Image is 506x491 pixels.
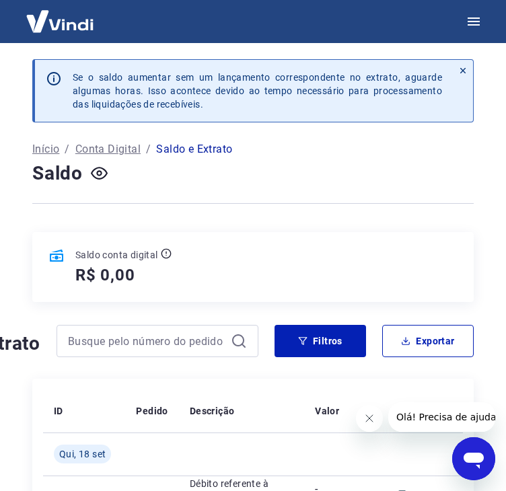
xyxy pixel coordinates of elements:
[68,331,225,351] input: Busque pelo número do pedido
[54,404,63,418] p: ID
[190,404,235,418] p: Descrição
[356,405,383,432] iframe: Fechar mensagem
[16,1,104,42] img: Vindi
[75,248,158,262] p: Saldo conta digital
[136,404,168,418] p: Pedido
[8,9,113,20] span: Olá! Precisa de ajuda?
[65,141,69,157] p: /
[32,160,83,187] h4: Saldo
[452,437,495,480] iframe: Botão para abrir a janela de mensagens
[32,141,59,157] a: Início
[156,141,232,157] p: Saldo e Extrato
[146,141,151,157] p: /
[75,141,141,157] a: Conta Digital
[75,264,135,286] h5: R$ 0,00
[382,325,474,357] button: Exportar
[275,325,366,357] button: Filtros
[388,402,495,432] iframe: Mensagem da empresa
[59,447,106,461] span: Qui, 18 set
[315,404,339,418] p: Valor
[73,71,442,111] p: Se o saldo aumentar sem um lançamento correspondente no extrato, aguarde algumas horas. Isso acon...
